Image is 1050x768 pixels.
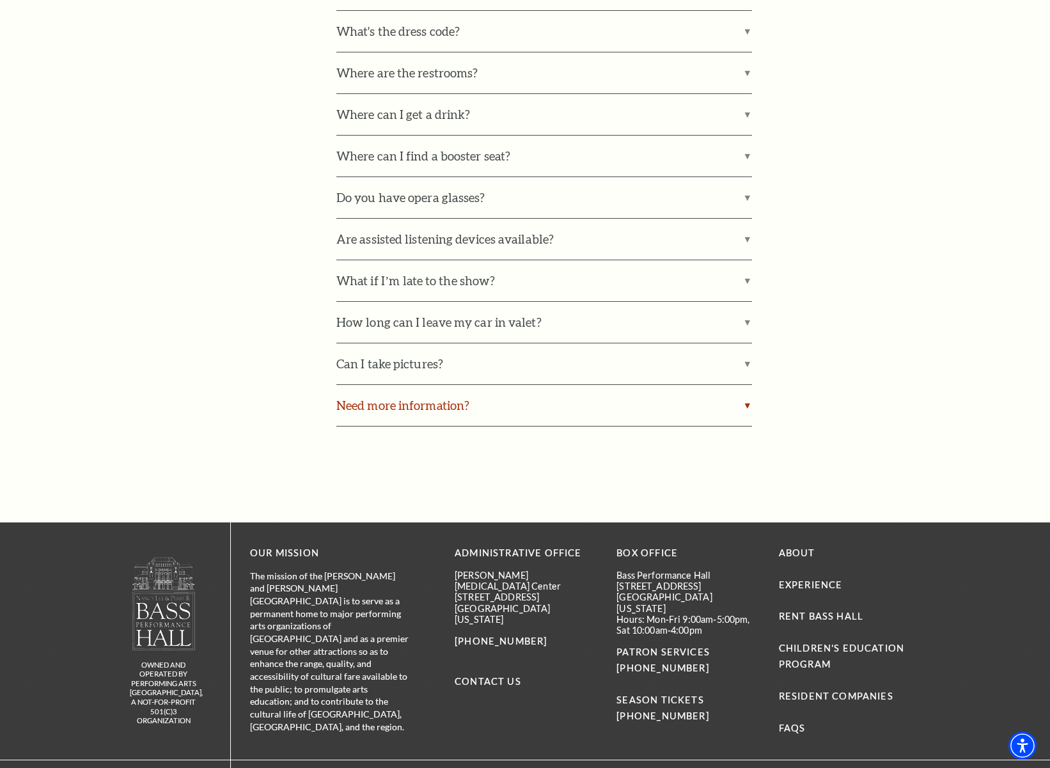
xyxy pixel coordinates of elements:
[336,177,752,218] label: Do you have opera glasses?
[779,643,904,670] a: Children's Education Program
[616,581,759,592] p: [STREET_ADDRESS]
[131,556,196,650] img: owned and operated by Performing Arts Fort Worth, A NOT-FOR-PROFIT 501(C)3 ORGANIZATION
[779,579,843,590] a: Experience
[779,723,806,733] a: FAQs
[455,676,521,687] a: Contact Us
[250,570,410,733] p: The mission of the [PERSON_NAME] and [PERSON_NAME][GEOGRAPHIC_DATA] is to serve as a permanent ho...
[336,343,752,384] label: Can I take pictures?
[616,545,759,561] p: BOX OFFICE
[130,661,197,726] p: owned and operated by Performing Arts [GEOGRAPHIC_DATA], A NOT-FOR-PROFIT 501(C)3 ORGANIZATION
[1008,732,1037,760] div: Accessibility Menu
[779,691,893,701] a: Resident Companies
[250,545,410,561] p: OUR MISSION
[779,611,863,622] a: Rent Bass Hall
[336,385,752,426] label: Need more information?
[616,677,759,725] p: SEASON TICKETS [PHONE_NUMBER]
[616,570,759,581] p: Bass Performance Hall
[336,52,752,93] label: Where are the restrooms?
[455,634,597,650] p: [PHONE_NUMBER]
[616,592,759,614] p: [GEOGRAPHIC_DATA][US_STATE]
[336,11,752,52] label: What's the dress code?
[455,545,597,561] p: Administrative Office
[455,592,597,602] p: [STREET_ADDRESS]
[455,603,597,625] p: [GEOGRAPHIC_DATA][US_STATE]
[336,219,752,260] label: Are assisted listening devices available?
[336,136,752,176] label: Where can I find a booster seat?
[336,260,752,301] label: What if I’m late to the show?
[336,302,752,343] label: How long can I leave my car in valet?
[616,645,759,677] p: PATRON SERVICES [PHONE_NUMBER]
[336,94,752,135] label: Where can I get a drink?
[455,570,597,592] p: [PERSON_NAME][MEDICAL_DATA] Center
[616,614,759,636] p: Hours: Mon-Fri 9:00am-5:00pm, Sat 10:00am-4:00pm
[779,547,815,558] a: About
